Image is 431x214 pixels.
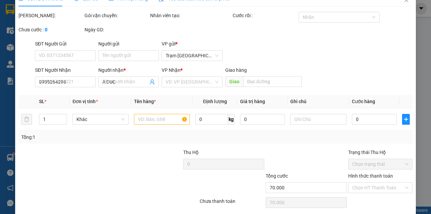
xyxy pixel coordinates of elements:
[134,99,156,104] span: Tên hàng
[21,114,32,125] button: delete
[225,76,243,87] span: Giao
[199,197,265,209] div: Chưa thanh toán
[79,31,89,38] span: DĐ:
[98,66,159,74] div: Người nhận
[134,114,190,125] input: VD: Bàn, Ghế
[266,173,288,179] span: Tổng cước
[348,173,393,179] label: Hình thức thanh toán
[19,12,83,19] div: [PERSON_NAME]:
[79,14,156,22] div: C TRÚC
[6,22,74,31] div: 0909137193
[79,39,156,51] span: [PERSON_NAME]
[6,6,16,13] span: Gửi:
[45,27,47,32] b: 0
[98,40,159,48] div: Người gửi
[85,26,149,33] div: Ngày GD:
[228,114,235,125] span: kg
[150,12,231,19] div: Nhân viên tạo:
[21,133,167,141] div: Tổng: 1
[240,99,265,104] span: Giá trị hàng
[233,12,297,19] div: Cước rồi :
[348,149,412,156] div: Trạng thái Thu Hộ
[162,67,180,73] span: VP Nhận
[150,79,155,85] span: user-add
[85,12,149,19] div: Gói vận chuyển:
[19,26,83,33] div: Chưa cước :
[290,114,346,125] input: Ghi Chú
[35,40,96,48] div: SĐT Người Gửi
[352,99,375,104] span: Cước hàng
[6,6,74,22] div: Trạm [GEOGRAPHIC_DATA]
[402,114,410,125] button: plus
[183,150,199,155] span: Thu Hộ
[76,114,124,124] span: Khác
[243,76,301,87] input: Dọc đường
[79,6,156,14] div: Trạm Sông Đốc
[402,117,409,122] span: plus
[166,51,218,61] span: Trạm Sài Gòn
[35,66,96,74] div: SĐT Người Nhận
[288,95,349,108] th: Ghi chú
[162,40,222,48] div: VP gửi
[39,99,44,104] span: SL
[79,22,156,31] div: 0917919644
[352,159,408,169] span: Chọn trạng thái
[79,6,95,13] span: Nhận:
[225,67,246,73] span: Giao hàng
[72,99,98,104] span: Đơn vị tính
[203,99,227,104] span: Định lượng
